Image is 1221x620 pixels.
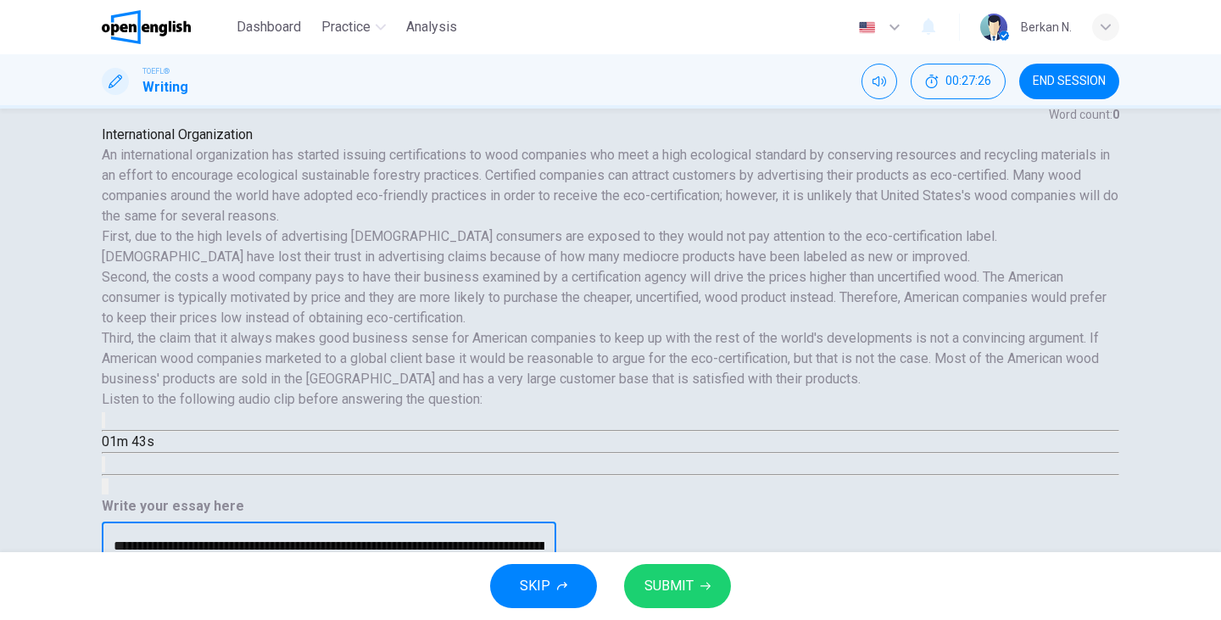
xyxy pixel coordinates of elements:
[142,77,188,98] h1: Writing
[102,145,1119,226] h6: An international organization has started issuing certifications to wood companies who meet a hig...
[399,12,464,42] button: Analysis
[520,574,550,598] span: SKIP
[856,21,878,34] img: en
[102,433,154,450] span: 01m 43s
[911,64,1006,99] button: 00:27:26
[102,267,1119,328] h6: Second, the costs a wood company pays to have their business examined by a certification agency w...
[644,574,694,598] span: SUBMIT
[1021,17,1072,37] div: Berkan N.
[1049,104,1119,125] h6: Word count :
[102,456,105,472] button: Click to see the audio transcription
[945,75,991,88] span: 00:27:26
[102,10,191,44] img: OpenEnglish logo
[1033,75,1106,88] span: END SESSION
[1112,108,1119,121] strong: 0
[406,17,457,37] span: Analysis
[102,389,1119,410] h6: Listen to the following audio clip before answering the question :
[230,12,308,42] button: Dashboard
[321,17,371,37] span: Practice
[1019,64,1119,99] button: END SESSION
[980,14,1007,41] img: Profile picture
[102,226,1119,267] h6: First, due to the high levels of advertising [DEMOGRAPHIC_DATA] consumers are exposed to they wou...
[624,564,731,608] button: SUBMIT
[102,126,253,142] span: International Organization
[142,65,170,77] span: TOEFL®
[490,564,597,608] button: SKIP
[315,12,393,42] button: Practice
[102,10,230,44] a: OpenEnglish logo
[861,64,897,99] div: Mute
[102,328,1119,389] h6: Third, the claim that it always makes good business sense for American companies to keep up with ...
[102,496,556,517] h6: Write your essay here
[911,64,1006,99] div: Hide
[237,17,301,37] span: Dashboard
